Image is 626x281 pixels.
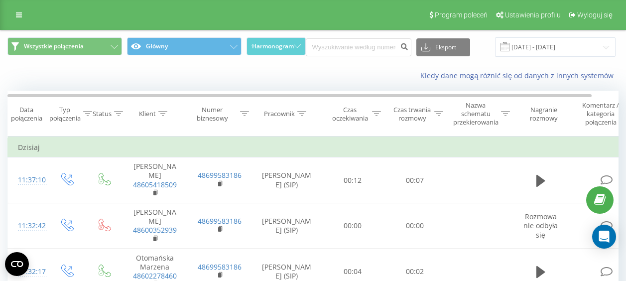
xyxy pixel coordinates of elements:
[384,203,446,249] td: 00:00
[127,37,242,55] button: Główny
[577,11,613,19] span: Wyloguj się
[198,216,242,226] a: 48699583186
[24,42,84,50] span: Wszystkie połączenia
[93,110,112,118] div: Status
[247,37,305,55] button: Harmonogram
[252,43,294,50] span: Harmonogram
[5,252,29,276] button: Open CMP widget
[123,203,187,249] td: [PERSON_NAME]
[519,106,568,123] div: Nagranie rozmowy
[123,157,187,203] td: [PERSON_NAME]
[133,225,177,235] a: 48600352939
[18,216,38,236] div: 11:32:42
[264,110,295,118] div: Pracownik
[384,157,446,203] td: 00:07
[453,101,499,127] div: Nazwa schematu przekierowania
[133,271,177,281] a: 48602278460
[322,157,384,203] td: 00:12
[133,180,177,189] a: 48605418509
[252,157,322,203] td: [PERSON_NAME] (SIP)
[392,106,432,123] div: Czas trwania rozmowy
[306,38,411,56] input: Wyszukiwanie według numeru
[49,106,81,123] div: Typ połączenia
[592,225,616,249] div: Open Intercom Messenger
[330,106,370,123] div: Czas oczekiwania
[505,11,561,19] span: Ustawienia profilu
[198,170,242,180] a: 48699583186
[252,203,322,249] td: [PERSON_NAME] (SIP)
[420,71,619,80] a: Kiedy dane mogą różnić się od danych z innych systemów
[7,37,122,55] button: Wszystkie połączenia
[187,106,238,123] div: Numer biznesowy
[198,262,242,272] a: 48699583186
[8,106,45,123] div: Data połączenia
[139,110,156,118] div: Klient
[322,203,384,249] td: 00:00
[523,212,558,239] span: Rozmowa nie odbyła się
[416,38,470,56] button: Eksport
[18,170,38,190] div: 11:37:10
[435,11,488,19] span: Program poleceń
